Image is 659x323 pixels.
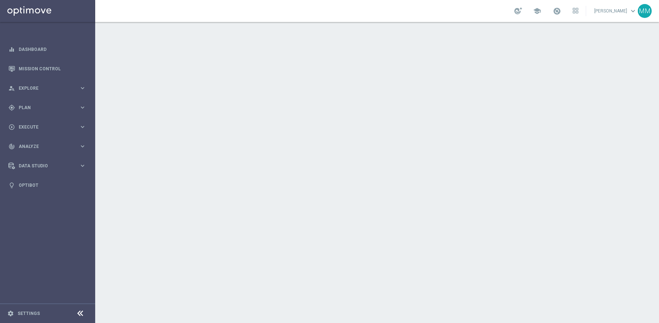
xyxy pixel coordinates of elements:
[593,5,638,16] a: [PERSON_NAME]keyboard_arrow_down
[8,175,86,195] div: Optibot
[8,85,86,91] button: person_search Explore keyboard_arrow_right
[8,104,79,111] div: Plan
[8,163,79,169] div: Data Studio
[8,144,86,149] button: track_changes Analyze keyboard_arrow_right
[8,182,86,188] button: lightbulb Optibot
[8,85,79,92] div: Explore
[19,175,86,195] a: Optibot
[19,86,79,90] span: Explore
[19,40,86,59] a: Dashboard
[8,143,79,150] div: Analyze
[18,311,40,316] a: Settings
[79,162,86,169] i: keyboard_arrow_right
[7,310,14,317] i: settings
[8,104,15,111] i: gps_fixed
[79,85,86,92] i: keyboard_arrow_right
[533,7,541,15] span: school
[629,7,637,15] span: keyboard_arrow_down
[8,59,86,78] div: Mission Control
[8,66,86,72] button: Mission Control
[638,4,652,18] div: MM
[19,164,79,168] span: Data Studio
[8,105,86,111] button: gps_fixed Plan keyboard_arrow_right
[19,125,79,129] span: Execute
[8,46,15,53] i: equalizer
[79,104,86,111] i: keyboard_arrow_right
[79,143,86,150] i: keyboard_arrow_right
[19,105,79,110] span: Plan
[8,124,15,130] i: play_circle_outline
[8,124,86,130] button: play_circle_outline Execute keyboard_arrow_right
[8,182,15,189] i: lightbulb
[8,124,79,130] div: Execute
[8,40,86,59] div: Dashboard
[8,163,86,169] button: Data Studio keyboard_arrow_right
[19,59,86,78] a: Mission Control
[8,143,15,150] i: track_changes
[79,123,86,130] i: keyboard_arrow_right
[8,85,15,92] i: person_search
[19,144,79,149] span: Analyze
[8,47,86,52] button: equalizer Dashboard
